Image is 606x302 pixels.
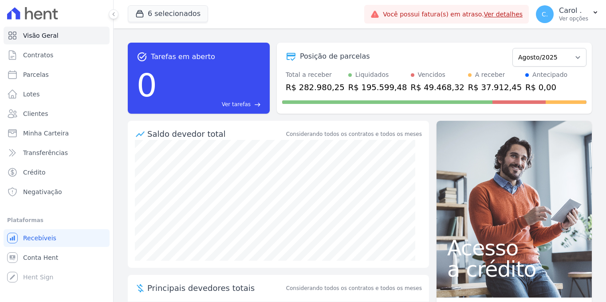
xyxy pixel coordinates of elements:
div: Saldo devedor total [147,128,284,140]
span: Tarefas em aberto [151,52,215,62]
div: Total a receber [286,70,345,79]
span: Conta Hent [23,253,58,262]
span: task_alt [137,52,147,62]
span: east [254,101,261,108]
span: Crédito [23,168,46,177]
span: Transferências [23,148,68,157]
span: Contratos [23,51,53,60]
a: Parcelas [4,66,110,83]
div: 0 [137,62,157,108]
div: Antecipado [532,70,567,79]
span: Você possui fatura(s) em atraso. [383,10,523,19]
a: Clientes [4,105,110,123]
p: Carol . [559,6,588,15]
div: R$ 49.468,32 [411,81,464,93]
div: Liquidados [355,70,389,79]
a: Conta Hent [4,249,110,266]
span: Principais devedores totais [147,282,284,294]
div: Vencidos [418,70,445,79]
div: R$ 0,00 [525,81,567,93]
span: Ver tarefas [222,100,251,108]
div: R$ 37.912,45 [468,81,522,93]
span: Acesso [447,237,581,258]
a: Transferências [4,144,110,162]
a: Ver tarefas east [161,100,261,108]
span: Parcelas [23,70,49,79]
div: A receber [475,70,505,79]
a: Crédito [4,163,110,181]
a: Negativação [4,183,110,201]
span: C. [542,11,548,17]
a: Visão Geral [4,27,110,44]
div: Plataformas [7,215,106,226]
span: Lotes [23,90,40,99]
div: Posição de parcelas [300,51,370,62]
button: 6 selecionados [128,5,208,22]
p: Ver opções [559,15,588,22]
a: Ver detalhes [484,11,523,18]
span: Clientes [23,109,48,118]
span: a crédito [447,258,581,280]
span: Visão Geral [23,31,59,40]
a: Recebíveis [4,229,110,247]
span: Considerando todos os contratos e todos os meses [286,284,422,292]
span: Recebíveis [23,234,56,242]
a: Lotes [4,85,110,103]
a: Contratos [4,46,110,64]
span: Minha Carteira [23,129,69,138]
div: Considerando todos os contratos e todos os meses [286,130,422,138]
a: Minha Carteira [4,124,110,142]
span: Negativação [23,187,62,196]
div: R$ 195.599,48 [348,81,407,93]
button: C. Carol . Ver opções [529,2,606,27]
div: R$ 282.980,25 [286,81,345,93]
